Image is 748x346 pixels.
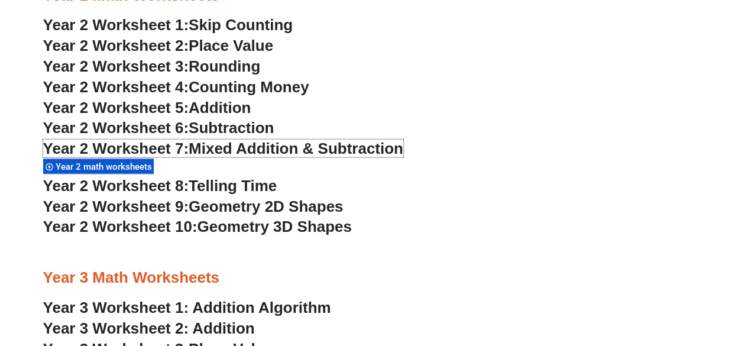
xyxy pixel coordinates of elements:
a: Year 3 Worksheet 2: Addition [43,319,255,337]
a: Year 2 Worksheet 7:Mixed Addition & Subtraction [43,140,403,157]
span: Mixed Addition & Subtraction [189,140,403,157]
a: Year 2 Worksheet 5:Addition [43,99,251,117]
span: Year 2 Worksheet 8: [43,177,189,195]
span: Year 2 math worksheets [56,161,156,172]
span: Place Value [189,37,273,54]
a: Year 2 Worksheet 6:Subtraction [43,119,274,137]
a: Year 3 Worksheet 1: Addition Algorithm [43,299,331,316]
span: Rounding [189,57,260,75]
span: Year 2 Worksheet 10: [43,218,197,235]
span: Year 2 Worksheet 5: [43,99,189,117]
span: Year 2 Worksheet 1: [43,16,189,34]
a: Year 2 Worksheet 2:Place Value [43,37,274,54]
span: Addition [189,99,251,117]
a: Year 2 Worksheet 3:Rounding [43,57,261,75]
div: Year 2 math worksheets [43,159,154,174]
span: Subtraction [189,119,274,137]
a: Year 2 Worksheet 8:Telling Time [43,177,277,195]
a: Year 2 Worksheet 9:Geometry 2D Shapes [43,198,344,215]
span: Year 2 Worksheet 6: [43,119,189,137]
a: Year 2 Worksheet 4:Counting Money [43,78,309,96]
a: Year 2 Worksheet 10:Geometry 3D Shapes [43,218,352,235]
span: Year 2 Worksheet 7: [43,140,189,157]
span: Geometry 3D Shapes [197,218,351,235]
h3: Year 3 Math Worksheets [43,268,705,288]
span: Telling Time [189,177,277,195]
span: Year 2 Worksheet 9: [43,198,189,215]
span: Year 2 Worksheet 4: [43,78,189,96]
span: Skip Counting [189,16,293,34]
span: Year 2 Worksheet 3: [43,57,189,75]
iframe: Chat Widget [551,212,748,346]
a: Year 2 Worksheet 1:Skip Counting [43,16,293,34]
span: Year 2 Worksheet 2: [43,37,189,54]
span: Counting Money [189,78,309,96]
span: Geometry 2D Shapes [189,198,343,215]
